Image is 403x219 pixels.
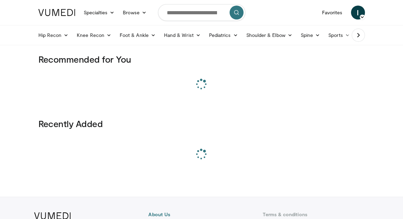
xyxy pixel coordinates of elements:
[119,6,151,19] a: Browse
[38,54,365,65] h3: Recommended for You
[297,28,324,42] a: Spine
[158,4,245,21] input: Search topics, interventions
[324,28,354,42] a: Sports
[34,28,73,42] a: Hip Recon
[115,28,160,42] a: Foot & Ankle
[38,9,75,16] img: VuMedi Logo
[351,6,365,19] a: I
[80,6,119,19] a: Specialties
[205,28,242,42] a: Pediatrics
[318,6,347,19] a: Favorites
[38,118,365,129] h3: Recently Added
[263,211,369,218] a: Terms & conditions
[148,211,254,218] a: About Us
[73,28,115,42] a: Knee Recon
[160,28,205,42] a: Hand & Wrist
[242,28,297,42] a: Shoulder & Elbow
